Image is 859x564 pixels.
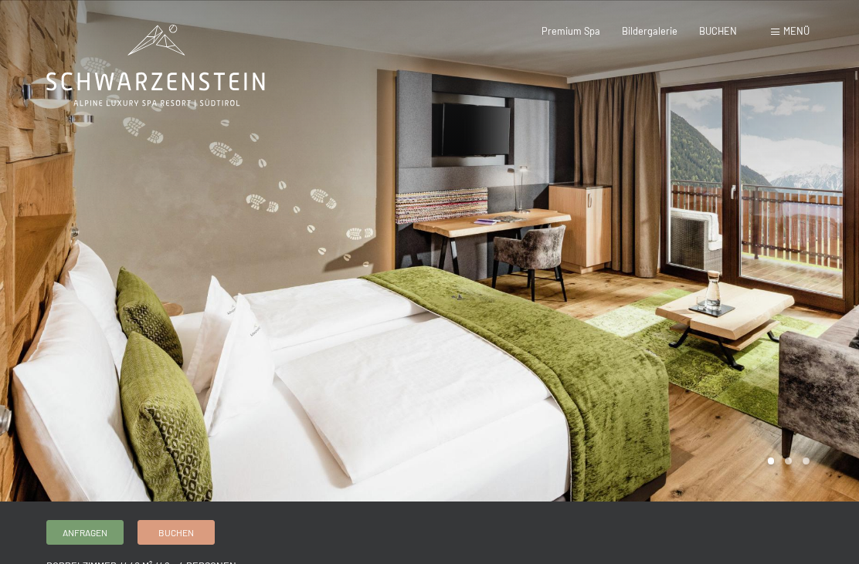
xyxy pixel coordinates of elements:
a: Anfragen [47,521,123,544]
span: Buchen [158,526,194,539]
a: BUCHEN [699,25,737,37]
a: Bildergalerie [622,25,677,37]
span: Menü [783,25,810,37]
a: Buchen [138,521,214,544]
span: Anfragen [63,526,107,539]
a: Premium Spa [542,25,600,37]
